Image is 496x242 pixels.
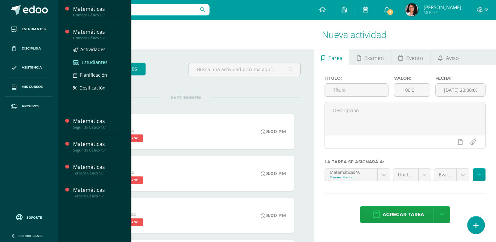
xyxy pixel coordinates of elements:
span: SEPTIEMBRE [160,94,211,100]
span: Estudiantes [22,27,46,32]
a: Asistencia [5,58,52,78]
span: Disciplina [22,46,41,51]
span: Agregar tarea [383,207,424,223]
a: MatemáticasSegundo Básico "B" [73,140,123,152]
label: Título: [325,76,388,81]
input: Busca una actividad próxima aquí... [189,63,301,76]
a: Examen [350,50,391,65]
span: Examen [364,50,384,66]
span: 2 [387,9,394,16]
div: Matemáticas [73,117,123,125]
a: Soporte [8,212,50,221]
div: 8:00 PM [261,129,286,134]
span: Mis cursos [22,84,43,90]
span: Evento [406,50,423,66]
a: MatemáticasSegundo Básico "A" [73,117,123,130]
div: Primero Básico "B" [73,36,123,40]
input: Fecha de entrega [436,84,485,96]
span: Archivos [22,104,39,109]
input: Título [325,84,388,96]
h1: Actividades [66,20,306,50]
div: Tercero Básico "A" [73,171,123,175]
div: Primero Básico "A" [73,13,123,17]
div: Matemáticas [73,140,123,148]
a: MatemáticasPrimero Básico "A" [73,5,123,17]
input: Busca un usuario... [62,4,209,15]
div: 8:00 PM [261,171,286,176]
a: Actividades [73,46,123,53]
div: 8:00 PM [261,212,286,218]
a: Dosificación [73,84,123,91]
label: La tarea se asignará a: [325,159,486,164]
a: Tarea [314,50,349,65]
a: Mis cursos [5,77,52,97]
span: Planificación [80,72,107,78]
span: [PERSON_NAME] [423,4,461,10]
span: Mi Perfil [423,10,461,15]
div: Matemáticas [73,163,123,171]
a: MatemáticasTercero Básico "B" [73,186,123,198]
div: Matemáticas 'A' [330,169,372,175]
label: Valor: [394,76,430,81]
div: Matemáticas [73,5,123,13]
a: MatemáticasPrimero Básico "B" [73,28,123,40]
img: 6c4ed624df2ef078b3316a21fee1d7c6.png [405,3,418,16]
input: Puntos máximos [394,84,430,96]
label: Fecha: [435,76,486,81]
div: Matemáticas [73,28,123,36]
div: Primero Básico [330,175,372,179]
h1: Nueva actividad [322,20,488,50]
a: Estudiantes [5,20,52,39]
a: Archivos [5,97,52,116]
a: Disciplina [5,39,52,58]
span: Dosificación [79,85,106,91]
span: Asistencia [22,65,42,70]
span: Soporte [27,215,42,220]
a: MatemáticasTercero Básico "A" [73,163,123,175]
a: Planificación [73,71,123,79]
div: Matemáticas [73,186,123,194]
div: Segundo Básico "A" [73,125,123,130]
a: Unidad 4 [393,169,431,181]
span: Cerrar panel [18,233,43,238]
a: Aviso [431,50,466,65]
span: Estudiantes [82,59,108,65]
a: Estudiantes [73,58,123,66]
span: Aviso [446,50,459,66]
a: Evaluación de cierre (20.0%) [434,169,469,181]
span: Actividades [80,46,106,52]
span: Tarea [328,50,343,66]
div: Tercero Básico "B" [73,194,123,198]
div: Segundo Básico "B" [73,148,123,152]
span: Unidad 4 [398,169,413,181]
a: Matemáticas 'A'Primero Básico [325,169,390,181]
a: Evento [391,50,430,65]
span: Evaluación de cierre (20.0%) [439,169,451,181]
